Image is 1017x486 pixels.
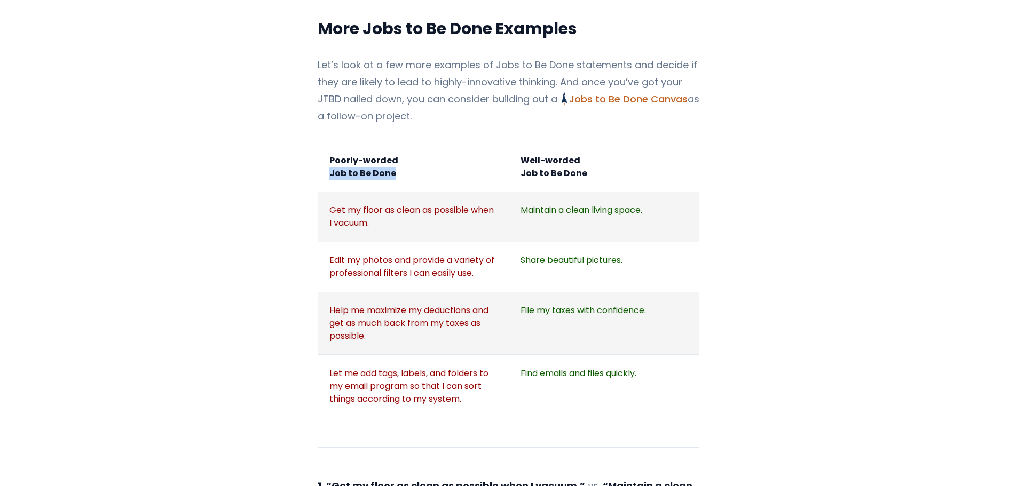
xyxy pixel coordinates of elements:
[318,57,699,125] p: Let’s look at a few more examples of Jobs to Be Done statements and decide if they are likely to ...
[508,292,699,355] td: File my taxes with confidence.
[329,154,398,179] strong: Poorly-worded Job to Be Done
[318,242,509,292] td: Edit my photos and provide a variety of professional filters I can easily use.
[508,192,699,242] td: Maintain a clean living space.
[318,355,509,417] td: Let me add tags, labels, and folders to my email program so that I can sort things according to m...
[508,355,699,417] td: Find emails and files quickly.
[508,242,699,292] td: Share beautiful pictures.
[318,18,699,39] h2: More Jobs to Be Done Examples
[562,92,688,106] a: Jobs to Be Done Canvas
[521,154,587,179] strong: Well-worded Job to Be Done
[318,192,509,242] td: Get my floor as clean as possible when I vacuum.
[318,292,509,355] td: Help me maximize my deductions and get as much back from my taxes as possible.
